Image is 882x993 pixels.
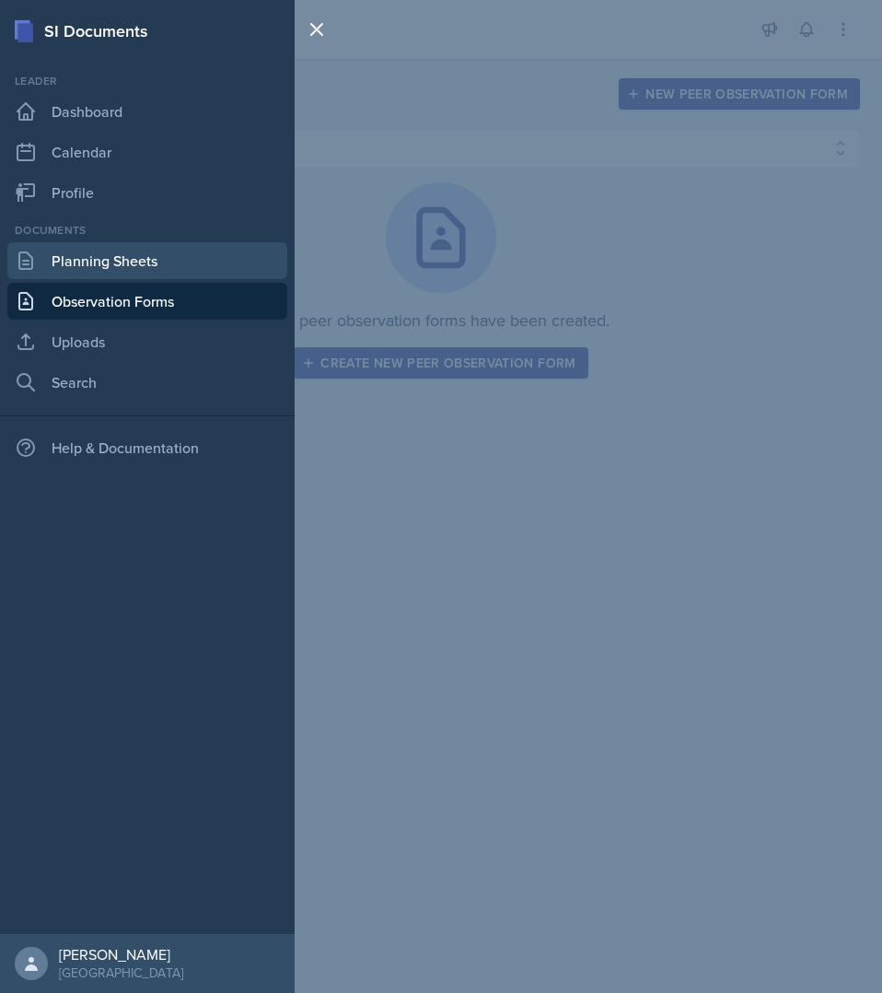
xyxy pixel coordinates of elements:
a: Calendar [7,134,287,170]
a: Dashboard [7,93,287,130]
a: Search [7,364,287,401]
a: Observation Forms [7,283,287,320]
a: Uploads [7,323,287,360]
div: Leader [7,73,287,89]
a: Profile [7,174,287,211]
div: [GEOGRAPHIC_DATA] [59,964,183,982]
a: Planning Sheets [7,242,287,279]
div: Help & Documentation [7,429,287,466]
div: Documents [7,222,287,239]
div: [PERSON_NAME] [59,945,183,964]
